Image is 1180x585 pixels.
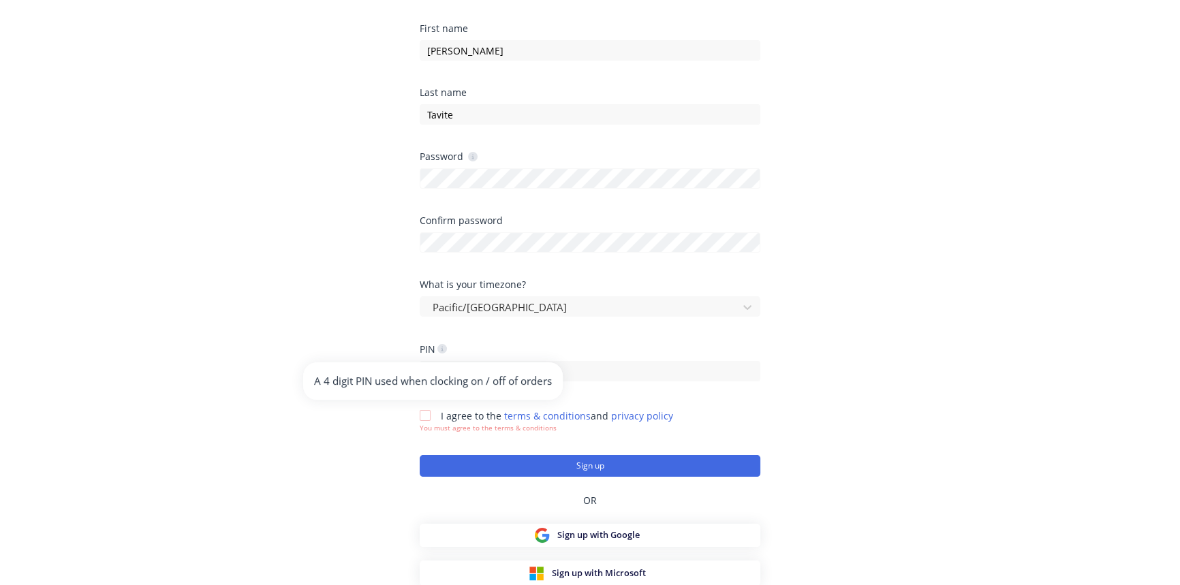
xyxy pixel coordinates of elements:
[420,524,760,547] button: Sign up with Google
[420,455,760,477] button: Sign up
[420,88,760,97] div: Last name
[420,343,447,355] div: PIN
[552,567,646,580] span: Sign up with Microsoft
[611,409,673,422] a: privacy policy
[420,24,760,33] div: First name
[420,216,760,225] div: Confirm password
[420,477,760,524] div: OR
[420,150,478,163] div: Password
[557,528,640,541] span: Sign up with Google
[504,409,591,422] a: terms & conditions
[441,409,673,422] span: I agree to the and
[420,280,760,289] div: What is your timezone?
[420,423,673,433] div: You must agree to the terms & conditions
